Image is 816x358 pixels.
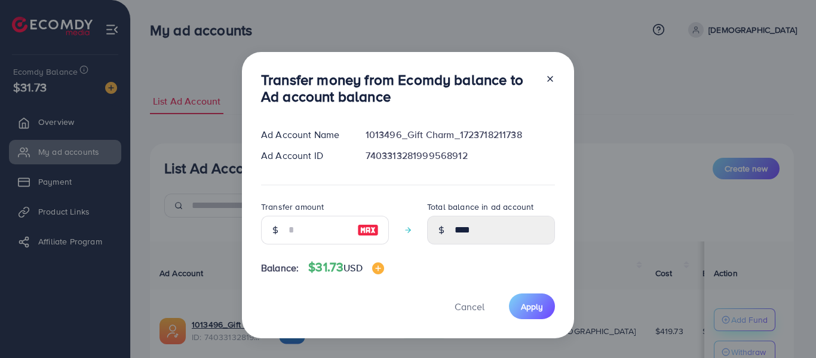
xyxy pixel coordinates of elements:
h3: Transfer money from Ecomdy balance to Ad account balance [261,71,536,106]
h4: $31.73 [308,260,384,275]
img: image [357,223,379,237]
span: Balance: [261,261,299,275]
div: Ad Account ID [251,149,356,163]
div: 1013496_Gift Charm_1723718211738 [356,128,565,142]
span: Cancel [455,300,484,313]
button: Apply [509,293,555,319]
label: Total balance in ad account [427,201,533,213]
div: Ad Account Name [251,128,356,142]
span: Apply [521,301,543,313]
span: USD [343,261,362,274]
button: Cancel [440,293,499,319]
div: 7403313281999568912 [356,149,565,163]
img: image [372,262,384,274]
label: Transfer amount [261,201,324,213]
